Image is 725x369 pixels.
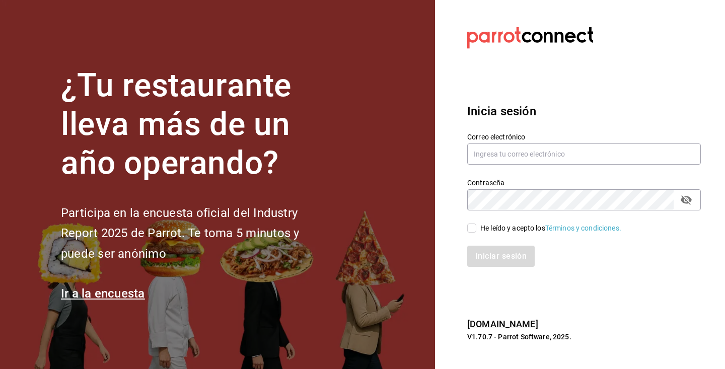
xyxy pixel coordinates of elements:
[61,203,333,264] h2: Participa en la encuesta oficial del Industry Report 2025 de Parrot. Te toma 5 minutos y puede se...
[467,133,701,140] label: Correo electrónico
[467,319,538,329] a: [DOMAIN_NAME]
[61,66,333,182] h1: ¿Tu restaurante lleva más de un año operando?
[480,223,621,234] div: He leído y acepto los
[467,102,701,120] h3: Inicia sesión
[467,332,701,342] p: V1.70.7 - Parrot Software, 2025.
[61,286,145,301] a: Ir a la encuesta
[467,179,701,186] label: Contraseña
[545,224,621,232] a: Términos y condiciones.
[678,191,695,208] button: passwordField
[467,143,701,165] input: Ingresa tu correo electrónico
